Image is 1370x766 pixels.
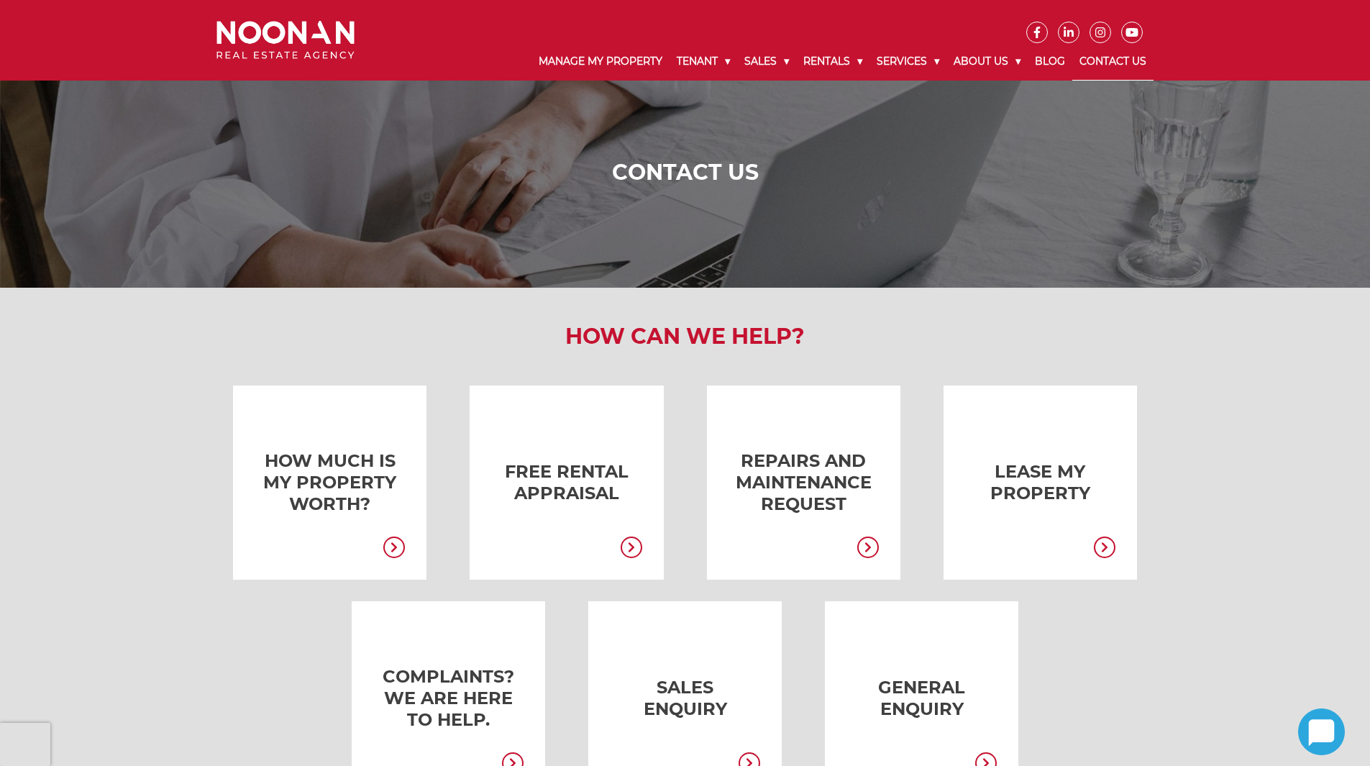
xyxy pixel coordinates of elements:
[946,43,1028,80] a: About Us
[216,21,355,59] img: Noonan Real Estate Agency
[220,160,1150,186] h1: Contact Us
[796,43,869,80] a: Rentals
[1072,43,1154,81] a: Contact Us
[1028,43,1072,80] a: Blog
[531,43,670,80] a: Manage My Property
[670,43,737,80] a: Tenant
[206,324,1164,350] h2: How Can We Help?
[737,43,796,80] a: Sales
[869,43,946,80] a: Services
